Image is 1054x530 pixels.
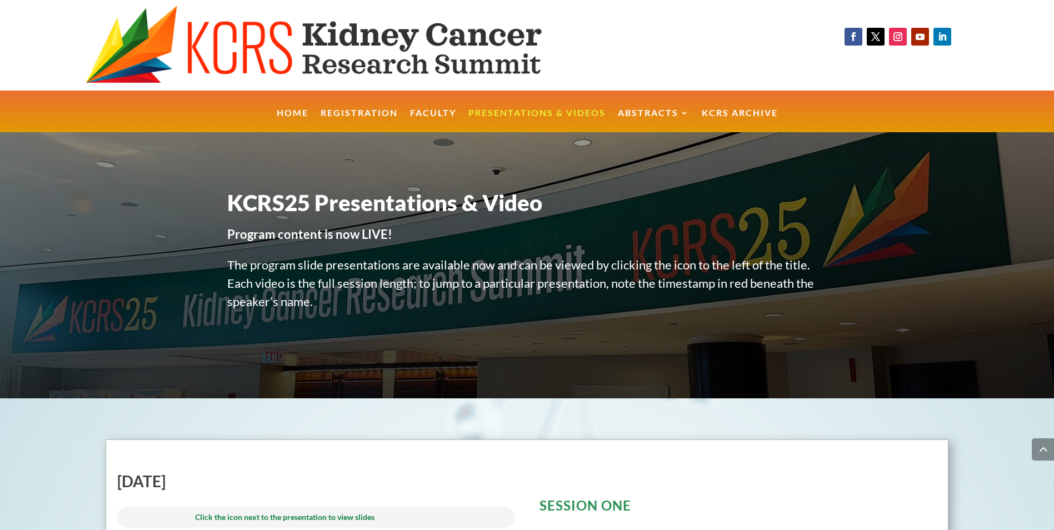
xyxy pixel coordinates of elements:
a: Presentations & Videos [468,109,606,133]
h3: SESSION ONE [540,499,937,518]
a: KCRS Archive [702,109,778,133]
a: Follow on Youtube [911,28,929,46]
a: Home [277,109,308,133]
p: The program slide presentations are available now and can be viewed by clicking the icon to the l... [227,256,827,323]
a: Follow on Facebook [845,28,862,46]
a: Registration [321,109,398,133]
a: Follow on Instagram [889,28,907,46]
strong: Program content is now LIVE! [227,227,392,242]
span: Click the icon next to the presentation to view slides [195,512,374,522]
img: KCRS generic logo wide [86,6,598,85]
a: Follow on X [867,28,885,46]
a: Follow on LinkedIn [933,28,951,46]
a: Abstracts [618,109,690,133]
h2: [DATE] [117,473,515,494]
a: Faculty [410,109,456,133]
span: KCRS25 Presentations & Video [227,189,542,216]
